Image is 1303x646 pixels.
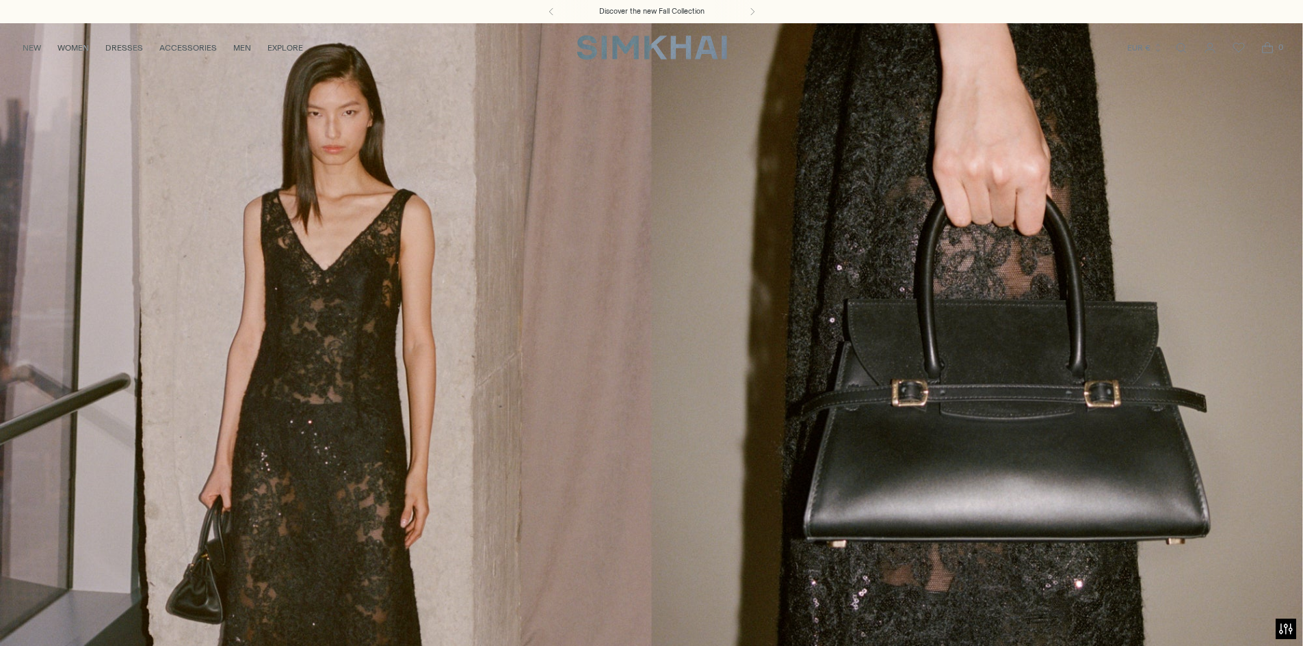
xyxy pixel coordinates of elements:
[599,6,705,17] a: Discover the new Fall Collection
[233,33,251,63] a: MEN
[1254,34,1281,62] a: Open cart modal
[23,33,41,63] a: NEW
[1225,34,1252,62] a: Wishlist
[1274,41,1287,53] span: 0
[1127,33,1163,63] button: EUR €
[1196,34,1224,62] a: Go to the account page
[159,33,217,63] a: ACCESSORIES
[57,33,89,63] a: WOMEN
[577,34,727,61] a: SIMKHAI
[1168,34,1195,62] a: Open search modal
[105,33,143,63] a: DRESSES
[267,33,303,63] a: EXPLORE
